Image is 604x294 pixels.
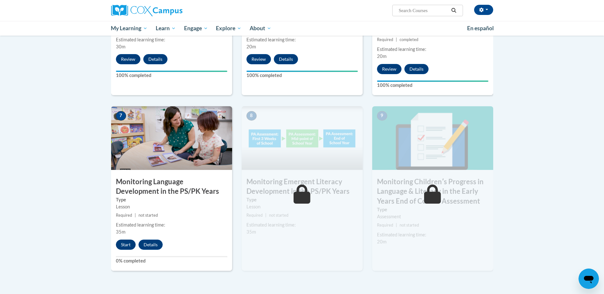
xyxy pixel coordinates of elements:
span: 20m [246,44,256,49]
h3: Monitoring Emergent Literacy Development in the PS/PK Years [242,177,363,197]
span: Engage [184,24,208,32]
img: Course Image [242,106,363,170]
span: not started [400,223,419,227]
button: Review [377,64,401,74]
div: Estimated learning time: [377,231,488,238]
input: Search Courses [398,7,449,14]
label: Type [116,196,227,203]
span: Required [377,223,393,227]
a: About [245,21,275,36]
div: Estimated learning time: [116,221,227,228]
button: Details [274,54,298,64]
label: 100% completed [377,82,488,89]
img: Course Image [372,106,493,170]
div: Estimated learning time: [116,36,227,43]
span: En español [467,25,494,31]
label: 0% completed [116,257,227,264]
span: Required [246,213,263,218]
span: Learn [156,24,176,32]
span: 20m [377,53,387,59]
span: 20m [377,239,387,244]
span: | [396,223,397,227]
a: Engage [180,21,212,36]
a: Explore [212,21,245,36]
img: Course Image [111,106,232,170]
span: not started [139,213,158,218]
span: 7 [116,111,126,121]
span: not started [269,213,288,218]
img: Cox Campus [111,5,182,16]
h3: Monitoring Childrenʹs Progress in Language & Literacy in the Early Years End of Course Assessment [372,177,493,206]
span: | [265,213,266,218]
span: completed [400,37,418,42]
div: Your progress [246,71,358,72]
a: Learn [152,21,180,36]
div: Estimated learning time: [246,36,358,43]
a: Cox Campus [111,5,232,16]
span: Required [377,37,393,42]
button: Search [449,7,458,14]
div: Lesson [116,203,227,210]
span: 30m [116,44,125,49]
button: Review [116,54,140,64]
span: 35m [116,229,125,234]
button: Start [116,240,136,250]
span: About [250,24,271,32]
label: 100% completed [246,72,358,79]
a: En español [463,22,498,35]
iframe: Button to launch messaging window [579,269,599,289]
div: Estimated learning time: [246,221,358,228]
button: Review [246,54,271,64]
button: Details [143,54,167,64]
div: Estimated learning time: [377,46,488,53]
span: | [396,37,397,42]
div: Main menu [102,21,503,36]
button: Details [139,240,163,250]
label: Type [377,206,488,213]
div: Lesson [246,203,358,210]
span: 8 [246,111,257,121]
span: | [135,213,136,218]
span: 35m [246,229,256,234]
div: Your progress [377,80,488,82]
div: Assessment [377,213,488,220]
a: My Learning [107,21,152,36]
label: Type [246,196,358,203]
div: Your progress [116,71,227,72]
h3: Monitoring Language Development in the PS/PK Years [111,177,232,197]
button: Details [404,64,429,74]
span: Required [116,213,132,218]
span: My Learning [111,24,147,32]
label: 100% completed [116,72,227,79]
button: Account Settings [474,5,493,15]
span: 9 [377,111,387,121]
span: Explore [216,24,241,32]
